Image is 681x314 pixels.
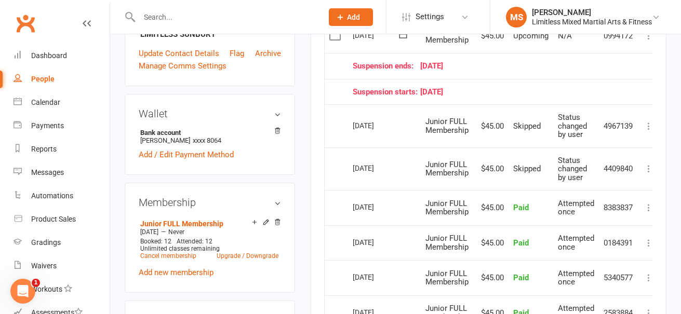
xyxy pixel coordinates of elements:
[599,104,638,147] td: 4967139
[532,17,652,26] div: Limitless Mixed Martial Arts & Fitness
[558,156,587,182] span: Status changed by user
[140,245,220,252] span: Unlimited classes remaining
[139,197,281,208] h3: Membership
[31,285,62,293] div: Workouts
[558,234,594,252] span: Attempted once
[139,127,281,146] li: [PERSON_NAME]
[532,8,652,17] div: [PERSON_NAME]
[31,145,57,153] div: Reports
[353,269,400,285] div: [DATE]
[353,62,633,71] div: [DATE]
[230,47,244,60] a: Flag
[599,147,638,190] td: 4409840
[473,104,509,147] td: $45.00
[416,5,444,29] span: Settings
[14,278,110,301] a: Workouts
[14,138,110,161] a: Reports
[473,190,509,225] td: $45.00
[558,31,572,40] span: N/A
[140,252,196,260] a: Cancel membership
[473,147,509,190] td: $45.00
[139,60,226,72] a: Manage Comms Settings
[425,26,469,45] span: Junior FULL Membership
[353,234,400,250] div: [DATE]
[353,27,400,43] div: [DATE]
[353,88,633,97] div: [DATE]
[425,269,469,287] span: Junior FULL Membership
[168,228,184,236] span: Never
[31,75,55,83] div: People
[558,113,587,139] span: Status changed by user
[31,121,64,130] div: Payments
[599,225,638,261] td: 0184391
[193,136,221,144] span: xxxx 8064
[353,160,400,176] div: [DATE]
[473,18,509,53] td: $45.00
[353,88,420,97] span: Suspension starts:
[353,62,420,71] span: Suspension ends:
[14,91,110,114] a: Calendar
[513,31,549,40] span: Upcoming
[558,269,594,287] span: Attempted once
[14,231,110,254] a: Gradings
[14,44,110,67] a: Dashboard
[599,260,638,295] td: 5340577
[31,192,73,200] div: Automations
[139,148,234,161] a: Add / Edit Payment Method
[31,168,64,176] div: Messages
[140,220,223,228] a: Junior FULL Membership
[31,215,76,223] div: Product Sales
[14,114,110,138] a: Payments
[31,51,67,60] div: Dashboard
[14,184,110,208] a: Automations
[12,10,38,36] a: Clubworx
[10,279,35,304] iframe: Intercom live chat
[425,199,469,217] span: Junior FULL Membership
[140,238,171,245] span: Booked: 12
[425,160,469,178] span: Junior FULL Membership
[425,234,469,252] span: Junior FULL Membership
[177,238,212,245] span: Attended: 12
[353,199,400,215] div: [DATE]
[513,203,529,212] span: Paid
[558,199,594,217] span: Attempted once
[136,10,315,24] input: Search...
[31,98,60,106] div: Calendar
[14,67,110,91] a: People
[140,30,281,39] strong: LIMITLESS SUNBURY
[138,228,281,236] div: —
[140,129,276,136] strong: Bank account
[599,190,638,225] td: 8383837
[425,117,469,135] span: Junior FULL Membership
[473,260,509,295] td: $45.00
[217,252,278,260] a: Upgrade / Downgrade
[14,254,110,278] a: Waivers
[255,47,281,60] a: Archive
[139,108,281,119] h3: Wallet
[513,164,541,173] span: Skipped
[506,7,527,28] div: MS
[14,161,110,184] a: Messages
[140,228,158,236] span: [DATE]
[513,121,541,131] span: Skipped
[513,238,529,248] span: Paid
[513,273,529,282] span: Paid
[353,117,400,133] div: [DATE]
[329,8,373,26] button: Add
[14,208,110,231] a: Product Sales
[599,18,638,53] td: 0994172
[139,268,213,277] a: Add new membership
[31,238,61,247] div: Gradings
[32,279,40,287] span: 1
[139,47,219,60] a: Update Contact Details
[473,225,509,261] td: $45.00
[31,262,57,270] div: Waivers
[347,13,360,21] span: Add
